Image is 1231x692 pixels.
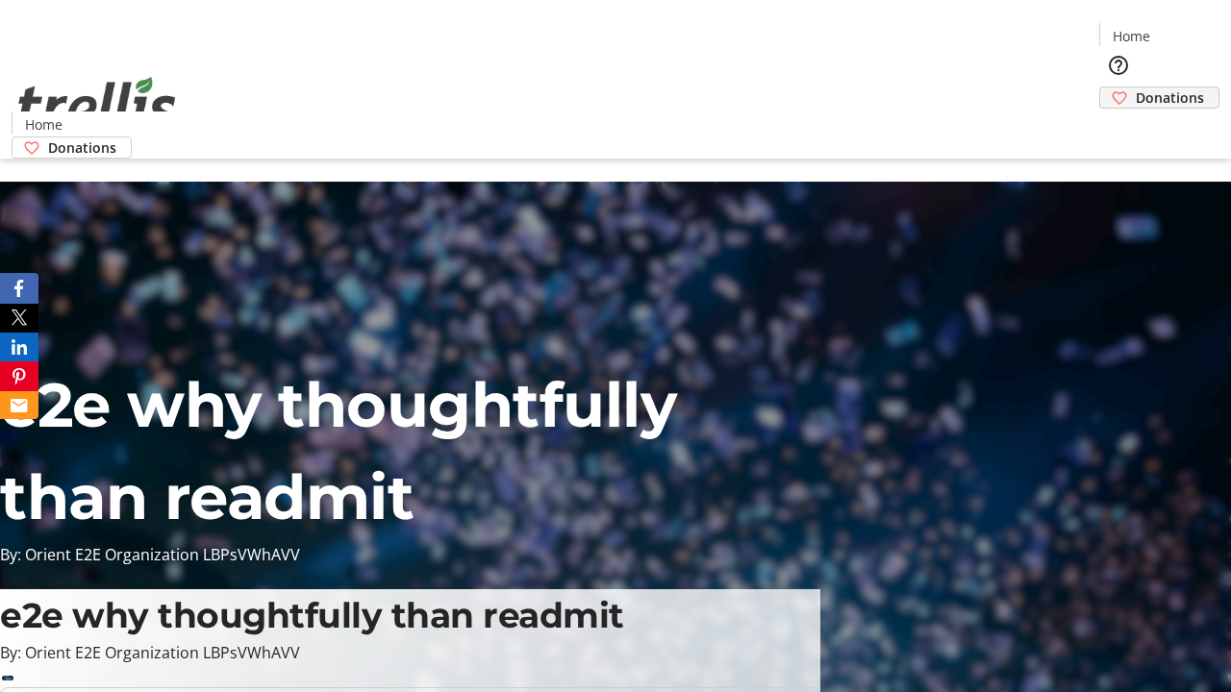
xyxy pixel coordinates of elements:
[1113,26,1150,46] span: Home
[1099,109,1138,147] button: Cart
[1136,87,1204,108] span: Donations
[1099,86,1219,109] a: Donations
[12,136,132,159] a: Donations
[1100,26,1162,46] a: Home
[25,114,63,135] span: Home
[12,56,183,152] img: Orient E2E Organization LBPsVWhAVV's Logo
[48,137,116,158] span: Donations
[13,114,74,135] a: Home
[1099,46,1138,85] button: Help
